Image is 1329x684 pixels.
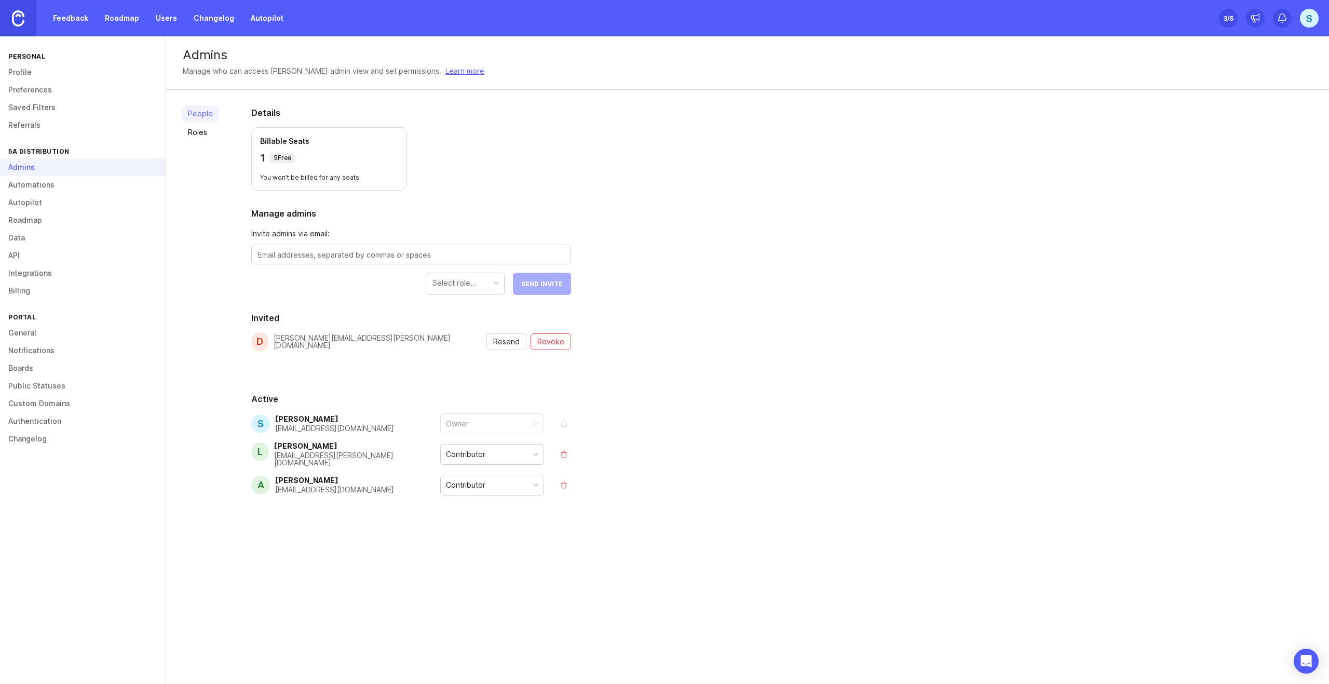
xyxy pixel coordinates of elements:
[1300,9,1319,28] button: S
[182,124,219,141] a: Roles
[1224,11,1233,25] div: 3 /5
[260,173,398,182] p: You won't be billed for any seats
[274,154,291,162] p: 5 Free
[47,9,94,28] a: Feedback
[251,393,571,405] h2: Active
[446,479,485,491] div: Contributor
[275,477,394,484] div: [PERSON_NAME]
[275,425,394,432] div: [EMAIL_ADDRESS][DOMAIN_NAME]
[251,106,571,119] h2: Details
[531,333,571,350] button: revoke
[445,65,484,77] a: Learn more
[260,151,265,165] p: 1
[183,65,441,77] div: Manage who can access [PERSON_NAME] admin view and set permissions.
[557,447,571,462] button: remove
[486,333,526,350] button: resend
[446,418,469,430] div: Owner
[12,10,24,26] img: Canny Home
[275,415,394,423] div: [PERSON_NAME]
[99,9,145,28] a: Roadmap
[251,332,268,351] div: d
[1294,649,1319,674] div: Open Intercom Messenger
[251,312,571,324] h2: Invited
[260,136,398,146] p: Billable Seats
[446,449,485,460] div: Contributor
[251,476,270,494] div: A
[251,414,270,433] div: S
[537,337,564,347] span: Revoke
[187,9,240,28] a: Changelog
[251,207,571,220] h2: Manage admins
[251,442,269,461] div: L
[275,486,394,493] div: [EMAIL_ADDRESS][DOMAIN_NAME]
[183,49,1312,61] div: Admins
[251,228,571,239] span: Invite admins via email:
[245,9,290,28] a: Autopilot
[150,9,183,28] a: Users
[557,478,571,492] button: remove
[1219,9,1238,28] button: 3/5
[274,442,440,450] div: [PERSON_NAME]
[493,337,520,347] span: Resend
[274,452,440,466] div: [EMAIL_ADDRESS][PERSON_NAME][DOMAIN_NAME]
[557,417,571,431] button: remove
[274,334,486,349] div: [PERSON_NAME][EMAIL_ADDRESS][PERSON_NAME][DOMAIN_NAME]
[182,105,219,122] a: People
[432,277,477,289] div: Select role...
